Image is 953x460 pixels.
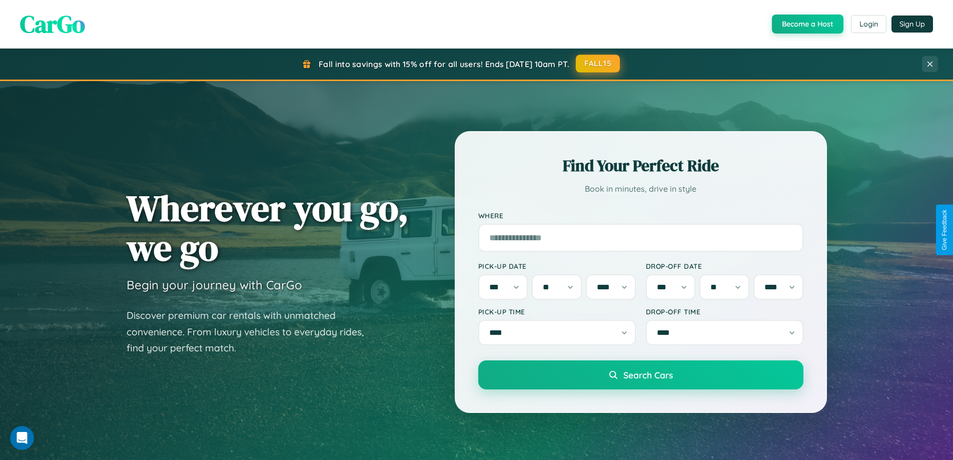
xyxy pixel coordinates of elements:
h1: Wherever you go, we go [127,188,409,267]
label: Drop-off Date [646,262,803,270]
p: Book in minutes, drive in style [478,182,803,196]
div: Give Feedback [941,210,948,250]
iframe: Intercom live chat [10,426,34,450]
button: Sign Up [891,16,933,33]
span: CarGo [20,8,85,41]
span: Fall into savings with 15% off for all users! Ends [DATE] 10am PT. [319,59,569,69]
label: Where [478,211,803,220]
label: Drop-off Time [646,307,803,316]
button: Login [851,15,886,33]
button: Search Cars [478,360,803,389]
h2: Find Your Perfect Ride [478,155,803,177]
label: Pick-up Time [478,307,636,316]
button: FALL15 [576,55,620,73]
span: Search Cars [623,369,673,380]
p: Discover premium car rentals with unmatched convenience. From luxury vehicles to everyday rides, ... [127,307,377,356]
h3: Begin your journey with CarGo [127,277,302,292]
label: Pick-up Date [478,262,636,270]
button: Become a Host [772,15,843,34]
